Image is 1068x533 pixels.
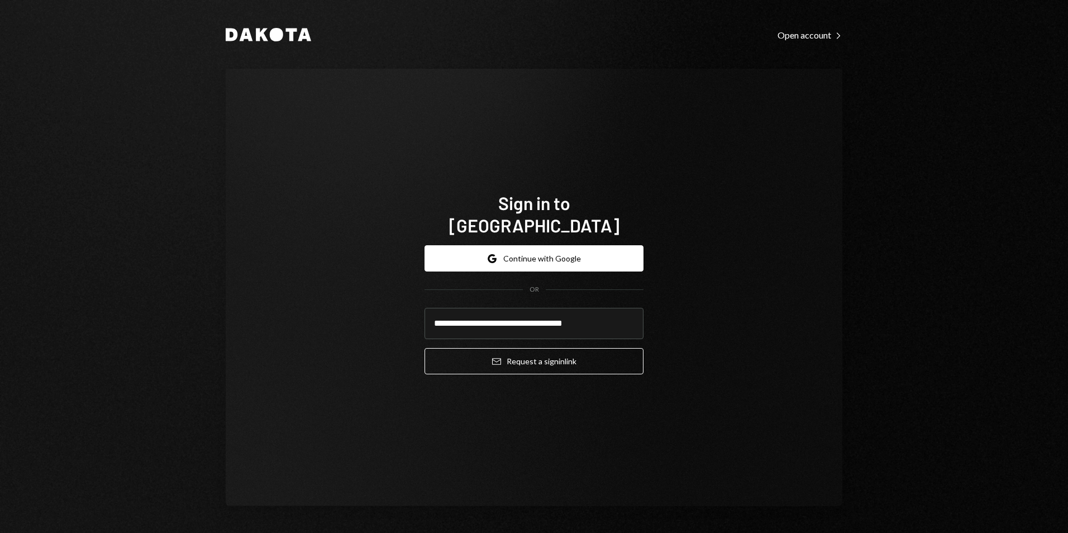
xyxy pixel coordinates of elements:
a: Open account [778,28,842,41]
h1: Sign in to [GEOGRAPHIC_DATA] [425,192,643,236]
div: OR [530,285,539,294]
button: Request a signinlink [425,348,643,374]
button: Continue with Google [425,245,643,272]
div: Open account [778,30,842,41]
